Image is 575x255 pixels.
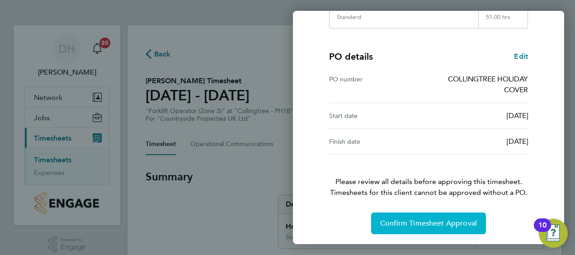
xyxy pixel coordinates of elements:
div: Finish date [329,136,429,147]
button: Confirm Timesheet Approval [371,212,486,234]
div: [DATE] [429,136,528,147]
div: 10 [538,225,547,237]
div: PO number [329,74,429,95]
a: Edit [514,51,528,62]
div: Standard [337,14,361,21]
span: Edit [514,52,528,61]
span: COLLINGTREE HOLIDAY COVER [448,75,528,94]
span: Timesheets for this client cannot be approved without a PO. [318,187,539,198]
p: Please review all details before approving this timesheet. [318,155,539,198]
h4: PO details [329,50,373,63]
span: Confirm Timesheet Approval [380,219,477,228]
div: Start date [329,110,429,121]
button: Open Resource Center, 10 new notifications [539,219,568,248]
div: 51.00 hrs [478,14,528,28]
div: [DATE] [429,110,528,121]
